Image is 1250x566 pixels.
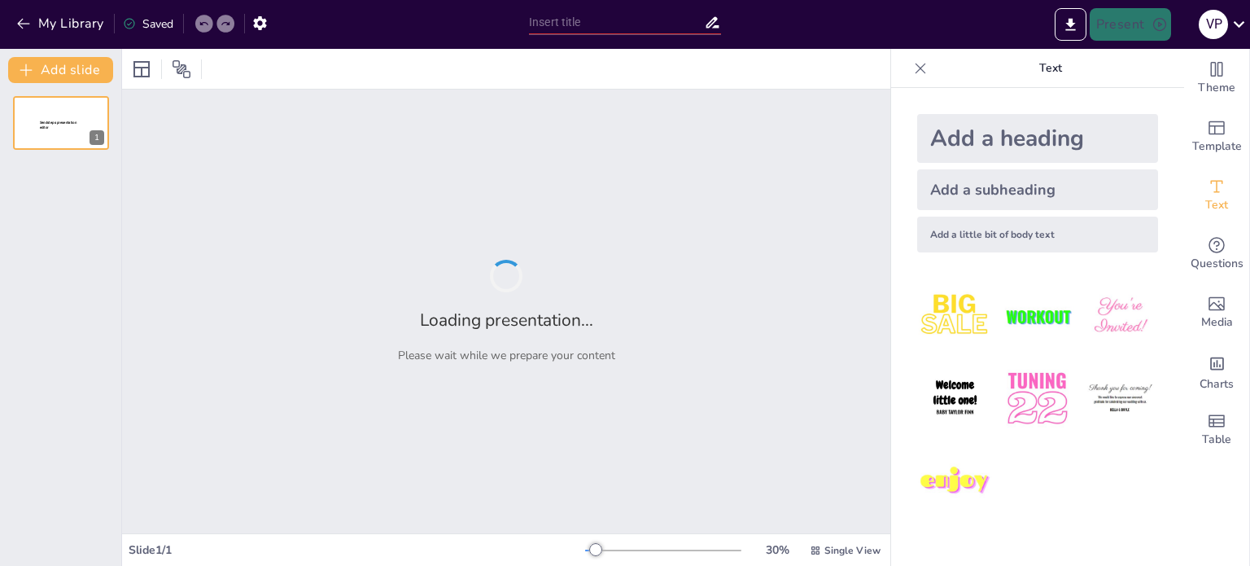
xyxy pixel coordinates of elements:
[8,57,113,83] button: Add slide
[1200,375,1234,393] span: Charts
[1184,166,1249,225] div: Add text boxes
[90,130,104,145] div: 1
[398,348,615,363] p: Please wait while we prepare your content
[1184,401,1249,459] div: Add a table
[1082,279,1158,354] img: 3.jpeg
[420,309,593,331] h2: Loading presentation...
[1090,8,1171,41] button: Present
[917,217,1158,252] div: Add a little bit of body text
[999,279,1075,354] img: 2.jpeg
[12,11,111,37] button: My Library
[758,542,797,558] div: 30 %
[933,49,1168,88] p: Text
[172,59,191,79] span: Position
[1082,361,1158,437] img: 6.jpeg
[1191,255,1243,273] span: Questions
[129,56,155,82] div: Layout
[13,96,109,150] div: 1
[1184,283,1249,342] div: Add images, graphics, shapes or video
[1184,49,1249,107] div: Change the overall theme
[1055,8,1086,41] button: Export to PowerPoint
[40,121,76,129] span: Sendsteps presentation editor
[1184,225,1249,283] div: Get real-time input from your audience
[917,279,993,354] img: 1.jpeg
[1199,8,1228,41] button: V P
[1199,10,1228,39] div: V P
[1205,196,1228,214] span: Text
[129,542,585,558] div: Slide 1 / 1
[917,361,993,437] img: 4.jpeg
[999,361,1075,437] img: 5.jpeg
[917,444,993,520] img: 7.jpeg
[917,169,1158,210] div: Add a subheading
[1198,79,1235,97] span: Theme
[123,16,173,32] div: Saved
[824,544,881,557] span: Single View
[1184,342,1249,401] div: Add charts and graphs
[1184,107,1249,166] div: Add ready made slides
[1202,431,1231,449] span: Table
[917,114,1158,163] div: Add a heading
[529,11,704,34] input: Insert title
[1192,138,1242,156] span: Template
[1201,314,1233,331] span: Media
